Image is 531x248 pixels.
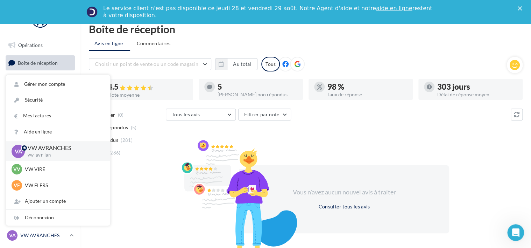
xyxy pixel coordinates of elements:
a: Gérer mon compte [6,76,110,92]
a: aide en ligne [376,5,412,12]
span: (281) [121,137,133,143]
a: Visibilité en ligne [4,73,76,88]
span: (286) [109,150,121,156]
span: Commentaires [137,40,170,47]
div: Taux de réponse [327,92,407,97]
a: Campagnes DataOnDemand [4,184,76,204]
div: [PERSON_NAME] non répondus [218,92,297,97]
span: Boîte de réception [18,60,58,66]
p: VW AVRANCHES [20,232,67,239]
span: (5) [131,125,137,130]
span: Choisir un point de vente ou un code magasin [95,61,198,67]
div: Déconnexion [6,210,110,226]
a: Contacts [4,108,76,123]
a: Sécurité [6,92,110,108]
div: 4.5 [108,83,187,91]
div: 5 [218,83,297,91]
button: Tous les avis [166,109,236,120]
div: Le service client n'est pas disponible ce jeudi 28 et vendredi 29 août. Notre Agent d'aide et not... [103,5,433,19]
span: VV [13,166,20,173]
a: Médiathèque [4,125,76,140]
div: Boîte de réception [89,24,523,34]
a: Calendrier [4,143,76,158]
a: Campagnes [4,91,76,105]
img: Profile image for Service-Client [86,6,98,18]
div: Vous n'avez aucun nouvel avis à traiter [284,188,404,197]
p: VW VIRE [25,166,102,173]
div: 303 jours [437,83,517,91]
p: VW FLERS [25,182,102,189]
span: VA [15,147,22,155]
span: VF [14,182,20,189]
div: Délai de réponse moyen [437,92,517,97]
button: Filtrer par note [238,109,291,120]
button: Choisir un point de vente ou un code magasin [89,58,211,70]
a: Mes factures [6,108,110,124]
button: Au total [215,58,257,70]
span: Non répondus [95,124,128,131]
div: Ajouter un compte [6,193,110,209]
button: Au total [227,58,257,70]
button: Consulter tous les avis [316,202,373,211]
a: Aide en ligne [6,124,110,140]
span: Opérations [18,42,43,48]
a: PLV et print personnalisable [4,160,76,181]
a: Boîte de réception [4,55,76,70]
div: Note moyenne [108,92,187,97]
div: Tous [261,57,280,71]
a: Opérations [4,38,76,53]
span: Tous les avis [172,111,200,117]
p: vw-avr-lan [28,152,99,158]
p: VW AVRANCHES [28,144,99,152]
a: VA VW AVRANCHES [6,229,75,242]
div: Fermer [518,6,525,11]
iframe: Intercom live chat [507,224,524,241]
span: VA [9,232,16,239]
div: 98 % [327,83,407,91]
